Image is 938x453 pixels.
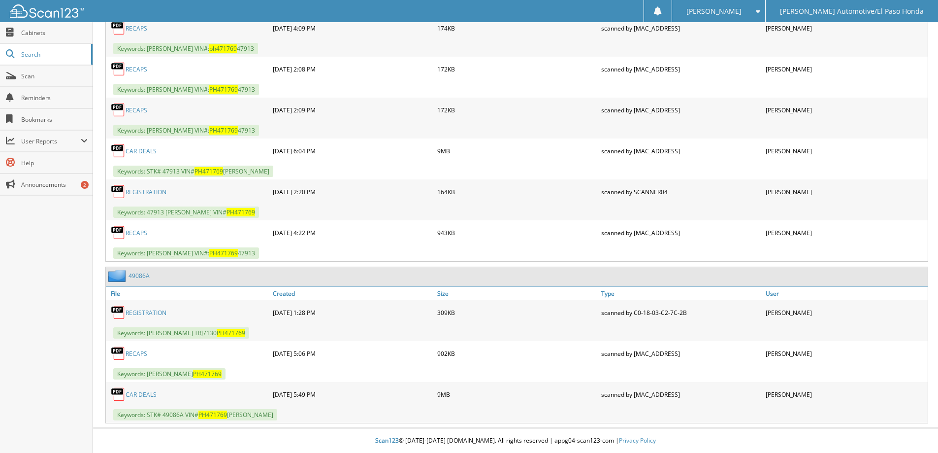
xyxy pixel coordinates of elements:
[108,270,129,282] img: folder2.png
[113,247,259,259] span: Keywords: [PERSON_NAME] VIN#: 47913
[194,167,223,175] span: PH471769
[209,249,238,257] span: PH471769
[763,223,928,243] div: [PERSON_NAME]
[763,384,928,404] div: [PERSON_NAME]
[599,182,763,202] div: scanned by SCANNER04
[375,436,399,445] span: Scan123
[270,59,435,79] div: [DATE] 2:08 PM
[113,368,226,380] span: Keywords: [PERSON_NAME]
[113,84,259,95] span: Keywords: [PERSON_NAME] VIN#: 47913
[599,344,763,363] div: scanned by [MAC_ADDRESS]
[763,18,928,38] div: [PERSON_NAME]
[193,370,222,378] span: PH471769
[111,143,126,158] img: PDF.png
[270,287,435,300] a: Created
[599,59,763,79] div: scanned by [MAC_ADDRESS]
[111,103,126,117] img: PDF.png
[126,106,147,114] a: RECAPS
[763,303,928,322] div: [PERSON_NAME]
[599,287,763,300] a: Type
[599,303,763,322] div: scanned by C0-18-03-C2-7C-2B
[270,18,435,38] div: [DATE] 4:09 PM
[21,115,88,124] span: Bookmarks
[126,309,166,317] a: REGISTRATION
[209,85,238,94] span: PH471769
[889,406,938,453] iframe: Chat Widget
[21,50,86,59] span: Search
[113,327,249,339] span: Keywords: [PERSON_NAME] TRJ7130
[209,126,238,135] span: PH471769
[599,100,763,120] div: scanned by [MAC_ADDRESS]
[435,100,599,120] div: 172KB
[435,182,599,202] div: 164KB
[763,59,928,79] div: [PERSON_NAME]
[21,159,88,167] span: Help
[270,303,435,322] div: [DATE] 1:28 PM
[126,147,157,155] a: CAR DEALS
[93,429,938,453] div: © [DATE]-[DATE] [DOMAIN_NAME]. All rights reserved | appg04-scan123-com |
[21,29,88,37] span: Cabinets
[270,223,435,243] div: [DATE] 4:22 PM
[270,100,435,120] div: [DATE] 2:09 PM
[763,287,928,300] a: User
[599,18,763,38] div: scanned by [MAC_ADDRESS]
[126,349,147,358] a: RECAPS
[126,65,147,73] a: RECAPS
[111,184,126,199] img: PDF.png
[113,125,259,136] span: Keywords: [PERSON_NAME] VIN#: 47913
[599,141,763,161] div: scanned by [MAC_ADDRESS]
[111,225,126,240] img: PDF.png
[435,59,599,79] div: 172KB
[435,18,599,38] div: 174KB
[198,411,227,419] span: PH471769
[126,229,147,237] a: RECAPS
[270,384,435,404] div: [DATE] 5:49 PM
[209,44,237,53] span: ph471769
[226,208,255,216] span: PH471769
[435,384,599,404] div: 9MB
[270,141,435,161] div: [DATE] 6:04 PM
[763,100,928,120] div: [PERSON_NAME]
[126,390,157,399] a: CAR DEALS
[81,181,89,189] div: 2
[270,182,435,202] div: [DATE] 2:20 PM
[763,182,928,202] div: [PERSON_NAME]
[21,94,88,102] span: Reminders
[106,287,270,300] a: File
[111,346,126,361] img: PDF.png
[10,4,84,18] img: scan123-logo-white.svg
[111,387,126,402] img: PDF.png
[21,72,88,80] span: Scan
[21,137,81,145] span: User Reports
[217,329,245,337] span: PH471769
[763,141,928,161] div: [PERSON_NAME]
[686,8,742,14] span: [PERSON_NAME]
[435,344,599,363] div: 902KB
[113,409,277,420] span: Keywords: STK# 49086A VIN# [PERSON_NAME]
[129,272,150,280] a: 49086A
[126,188,166,196] a: REGISTRATION
[435,287,599,300] a: Size
[435,141,599,161] div: 9MB
[21,180,88,189] span: Announcements
[780,8,924,14] span: [PERSON_NAME] Automotive/El Paso Honda
[111,21,126,35] img: PDF.png
[113,207,259,218] span: Keywords: 47913 [PERSON_NAME] VIN#
[111,305,126,320] img: PDF.png
[619,436,656,445] a: Privacy Policy
[111,62,126,76] img: PDF.png
[599,223,763,243] div: scanned by [MAC_ADDRESS]
[113,43,258,54] span: Keywords: [PERSON_NAME] VIN#: 47913
[599,384,763,404] div: scanned by [MAC_ADDRESS]
[126,24,147,33] a: RECAPS
[113,166,273,177] span: Keywords: STK# 47913 VIN# [PERSON_NAME]
[270,344,435,363] div: [DATE] 5:06 PM
[435,303,599,322] div: 309KB
[763,344,928,363] div: [PERSON_NAME]
[435,223,599,243] div: 943KB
